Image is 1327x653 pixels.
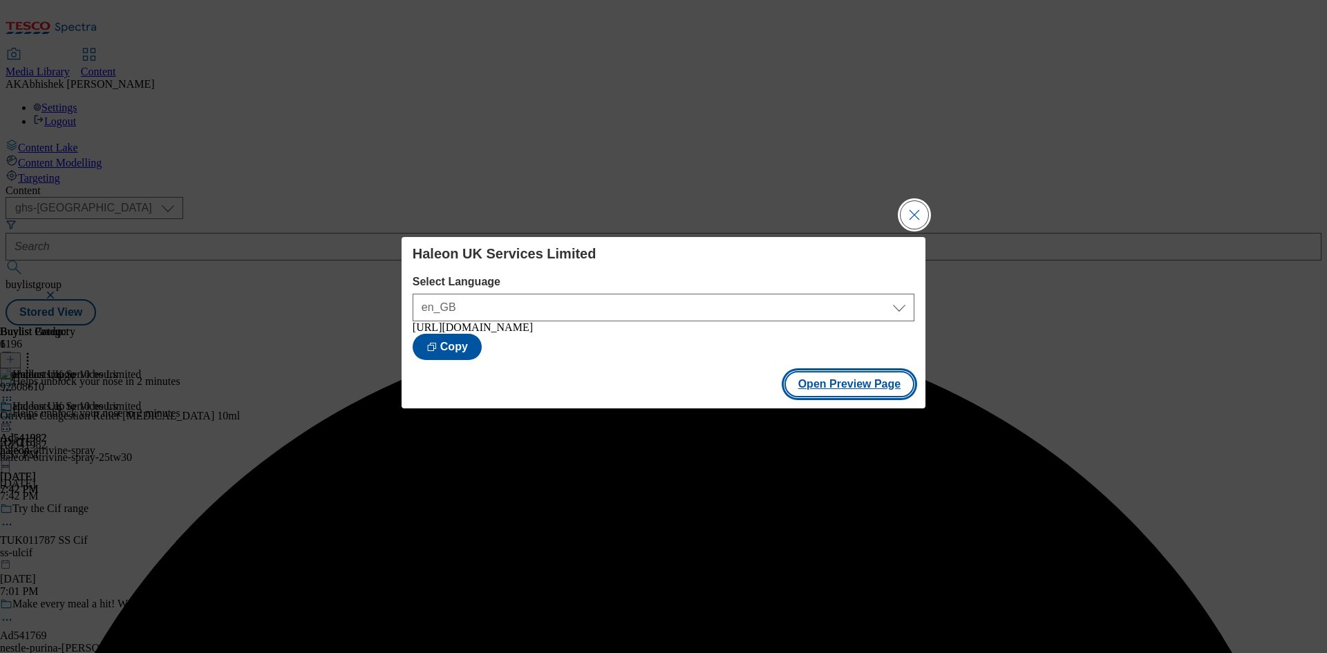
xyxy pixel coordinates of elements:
div: Modal [402,237,925,408]
div: [URL][DOMAIN_NAME] [413,321,914,334]
button: Copy [413,334,482,360]
h4: Haleon UK Services Limited [413,245,914,262]
label: Select Language [413,276,914,288]
button: Open Preview Page [784,371,915,397]
button: Close Modal [901,201,928,229]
